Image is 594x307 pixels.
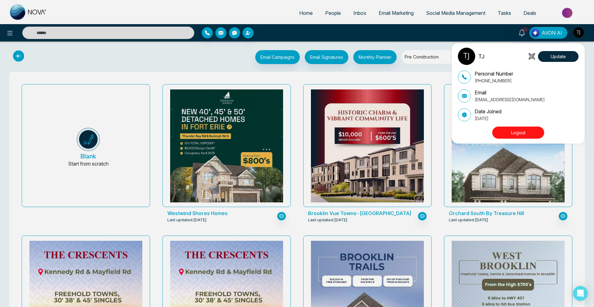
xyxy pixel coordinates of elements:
p: [DATE] [475,115,501,122]
button: Logout [492,127,544,139]
p: TJ [478,52,484,61]
p: [PHONE_NUMBER] [475,77,513,84]
div: Open Intercom Messenger [573,286,588,301]
p: Email [475,89,545,96]
p: Date Joined [475,108,501,115]
p: Personal Number [475,70,513,77]
button: Update [538,51,579,62]
p: [EMAIL_ADDRESS][DOMAIN_NAME] [475,96,545,103]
